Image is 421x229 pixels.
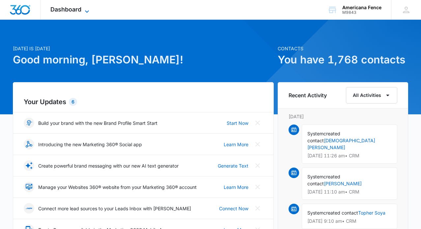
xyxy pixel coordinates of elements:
[252,182,263,192] button: Close
[358,210,385,216] a: Topher Soya
[13,45,274,52] p: [DATE] is [DATE]
[278,52,408,68] h1: You have 1,768 contacts
[307,190,392,194] p: [DATE] 11:10 am • CRM
[289,113,397,120] p: [DATE]
[38,184,197,191] p: Manage your Websites 360® website from your Marketing 360® account
[38,120,157,126] p: Build your brand with the new Brand Profile Smart Start
[38,141,142,148] p: Introducing the new Marketing 360® Social app
[38,162,179,169] p: Create powerful brand messaging with our new AI text generator
[224,184,248,191] a: Learn More
[342,10,381,15] div: account id
[227,120,248,126] a: Start Now
[224,141,248,148] a: Learn More
[278,45,408,52] p: Contacts
[307,131,323,136] span: System
[218,162,248,169] a: Generate Text
[307,138,375,150] a: [DEMOGRAPHIC_DATA][PERSON_NAME]
[252,118,263,128] button: Close
[307,174,340,186] span: created contact
[324,181,362,186] a: [PERSON_NAME]
[307,219,392,223] p: [DATE] 9:10 am • CRM
[307,210,323,216] span: System
[38,205,191,212] p: Connect more lead sources to your Leads Inbox with [PERSON_NAME]
[323,210,358,216] span: created contact
[13,52,274,68] h1: Good morning, [PERSON_NAME]!
[307,131,340,143] span: created contact
[346,87,397,103] button: All Activities
[219,205,248,212] a: Connect Now
[342,5,381,10] div: account name
[307,174,323,179] span: System
[307,153,392,158] p: [DATE] 11:26 am • CRM
[50,6,81,13] span: Dashboard
[252,139,263,149] button: Close
[252,203,263,214] button: Close
[69,98,77,106] div: 6
[24,97,263,107] h2: Your Updates
[289,91,327,99] h6: Recent Activity
[252,160,263,171] button: Close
